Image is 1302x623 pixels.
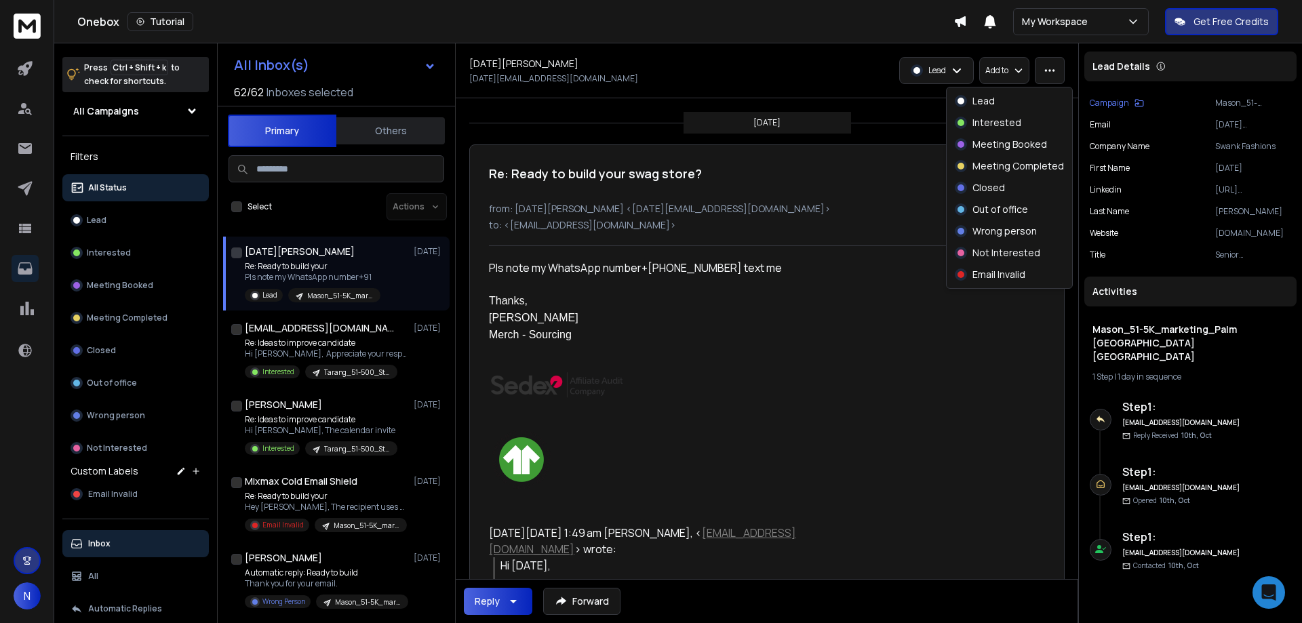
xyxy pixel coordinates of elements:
p: Meeting Completed [87,313,167,323]
p: All [88,571,98,582]
p: Out of office [972,203,1028,216]
h6: [EMAIL_ADDRESS][DOMAIN_NAME] [1122,548,1241,558]
span: 10th, Oct [1160,496,1190,505]
p: Wrong Person [262,597,305,607]
h3: Custom Labels [71,464,138,478]
p: [DATE][EMAIL_ADDRESS][DOMAIN_NAME] [469,73,638,84]
p: Email Invalid [262,520,304,530]
p: [URL][DOMAIN_NAME] [1215,184,1291,195]
p: Automatic Replies [88,603,162,614]
span: 1 day in sequence [1118,371,1181,382]
p: to: <[EMAIL_ADDRESS][DOMAIN_NAME]> [489,218,1045,232]
p: Senior Merchandiser & buyer sourcing head [1215,249,1291,260]
p: Tarang_51-500_Staffing & Recruiting_CEO_COO_USA [324,444,389,454]
p: Wrong person [972,224,1037,238]
p: Hey [PERSON_NAME], The recipient uses Mixmax [245,502,408,513]
p: Closed [972,181,1005,195]
p: Company Name [1090,141,1149,152]
span: 10th, Oct [1168,561,1199,570]
p: Not Interested [87,443,147,454]
span: 10th, Oct [1181,430,1212,440]
p: [DOMAIN_NAME] [1215,228,1291,239]
p: Last Name [1090,206,1129,217]
p: Reply Received [1133,430,1212,441]
div: Activities [1084,277,1297,306]
p: Interested [262,367,294,377]
span: N [14,582,41,609]
p: Out of office [87,378,137,388]
div: Pls note my WhatsApp number+[PHONE_NUMBER] text me [489,260,885,276]
p: Inbox [88,538,111,549]
p: Interested [972,116,1021,129]
div: Open Intercom Messenger [1252,576,1285,609]
p: Re: Ready to build your [245,261,380,272]
p: Email [1090,119,1111,130]
font: [PERSON_NAME] [489,312,578,323]
p: [PERSON_NAME] [1215,206,1291,217]
font: Merch - Sourcing [489,329,572,340]
h6: [EMAIL_ADDRESS][DOMAIN_NAME] [1122,418,1241,428]
span: 1 Step [1092,371,1113,382]
p: Meeting Completed [972,159,1064,173]
p: Get Free Credits [1193,15,1269,28]
p: Wrong person [87,410,145,421]
span: 62 / 62 [234,84,264,100]
p: linkedin [1090,184,1122,195]
p: Re: Ideas to improve candidate [245,414,397,425]
h1: [DATE][PERSON_NAME] [469,57,578,71]
button: Forward [543,588,620,615]
div: [DATE][DATE] 1:49 am [PERSON_NAME], < > wrote: [489,525,885,557]
h6: Step 1 : [1122,529,1241,545]
p: website [1090,228,1118,239]
p: [DATE] [414,323,444,334]
p: Pls note my WhatsApp number+91 [245,272,380,283]
h1: [DATE][PERSON_NAME] [245,245,355,258]
p: Email Invalid [972,268,1025,281]
span: Ctrl + Shift + k [111,60,168,75]
h1: [PERSON_NAME] [245,551,322,565]
p: Lead [87,215,106,226]
div: | [1092,371,1288,382]
p: Closed [87,345,116,356]
p: Not Interested [972,246,1040,260]
p: [DATE] [414,552,444,563]
p: [DATE] [753,117,781,128]
p: Re: Ready to build your [245,491,408,502]
h1: Re: Ready to build your swag store? [489,164,702,183]
button: Others [336,116,445,146]
button: Tutorial [127,12,193,31]
span: Email Invalid [88,489,138,500]
p: Meeting Booked [87,280,153,291]
div: Reply [475,595,500,608]
h1: Mason_51-5K_marketing_Palm [GEOGRAPHIC_DATA] [GEOGRAPHIC_DATA] [1092,323,1288,363]
img: AIorK4w9_P1PX9VxjcFMB0qLNnOIhTGyuMchDrtxISZUi9K6UsSjWff-DTMeRaFZrvSAnKOEU8Qzu5fNihBN [489,427,554,492]
p: Swank Fashions [1215,141,1291,152]
p: Hi [PERSON_NAME], The calendar invite [245,425,397,436]
p: Interested [262,443,294,454]
h6: Step 1 : [1122,464,1241,480]
p: Lead [928,65,946,76]
p: Automatic reply: Ready to build [245,567,408,578]
p: Mason_51-5K_marketing_Palm [GEOGRAPHIC_DATA] [GEOGRAPHIC_DATA] [1215,98,1291,108]
div: Onebox [77,12,953,31]
button: Primary [228,115,336,147]
p: Campaign [1090,98,1129,108]
p: Lead [972,94,995,108]
p: My Workspace [1022,15,1093,28]
label: Select [248,201,272,212]
p: [DATE] [414,246,444,257]
p: from: [DATE][PERSON_NAME] <[DATE][EMAIL_ADDRESS][DOMAIN_NAME]> [489,202,1045,216]
p: Lead [262,290,277,300]
h1: [PERSON_NAME] [245,398,322,411]
p: First Name [1090,163,1130,174]
h1: Mixmax Cold Email Shield [245,475,357,488]
p: Opened [1133,496,1190,506]
font: Thanks, [489,295,528,306]
p: [DATE] [1215,163,1291,174]
h6: [EMAIL_ADDRESS][DOMAIN_NAME] [1122,483,1241,493]
h1: All Campaigns [73,104,139,118]
p: Press to check for shortcuts. [84,61,180,88]
p: Thank you for your email. [245,578,408,589]
h3: Filters [62,147,209,166]
p: Mason_51-5K_marketing_Palm [GEOGRAPHIC_DATA] [GEOGRAPHIC_DATA] [334,521,399,531]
